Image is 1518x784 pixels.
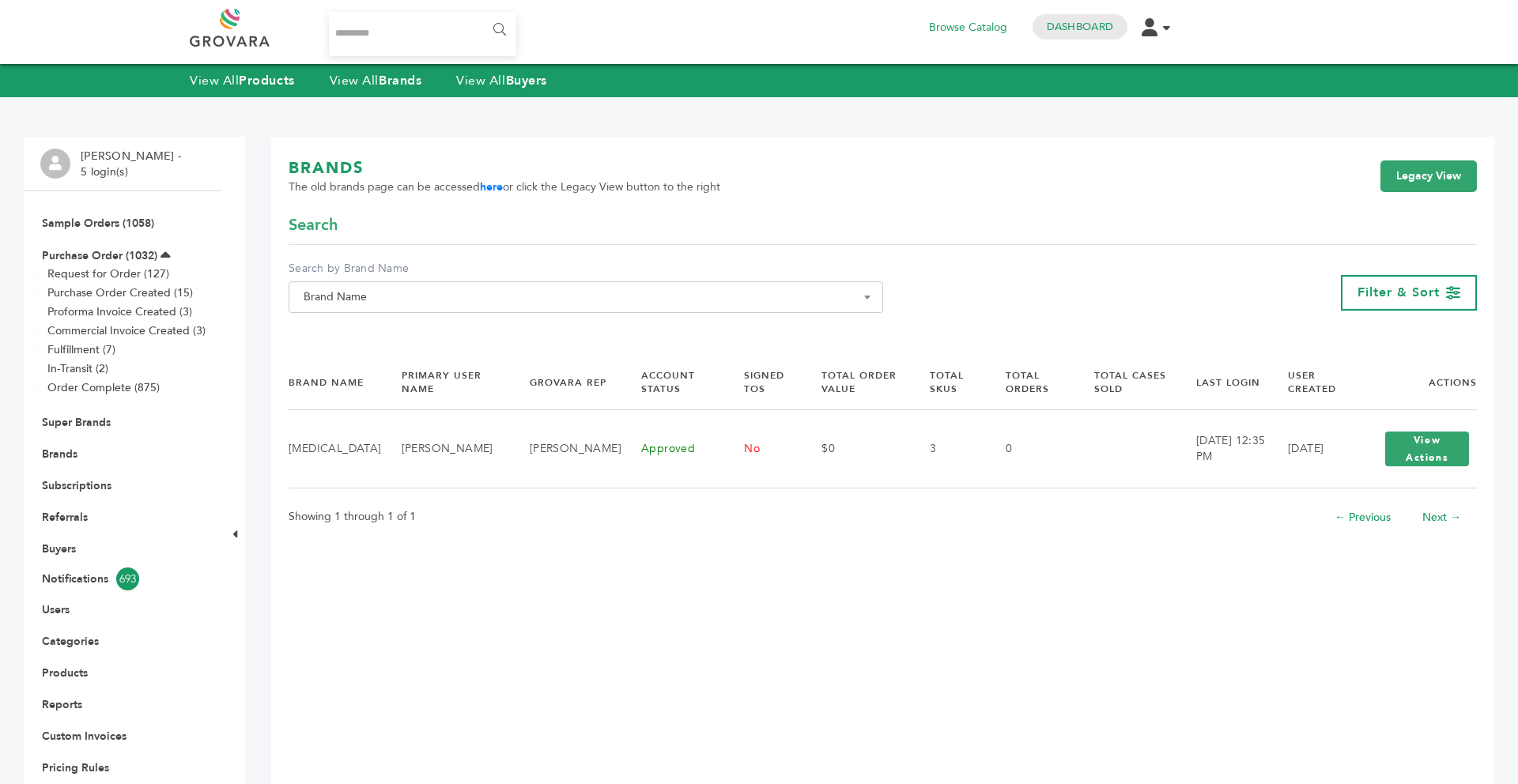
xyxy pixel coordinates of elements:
[289,179,720,195] span: The old brands page can be accessed or click the Legacy View button to the right
[116,567,139,590] span: 693
[42,216,154,231] a: Sample Orders (1058)
[42,415,111,430] a: Super Brands
[42,510,88,525] a: Referrals
[382,356,510,409] th: Primary User Name
[329,12,516,56] input: Search...
[42,729,126,744] a: Custom Invoices
[1074,356,1176,409] th: Total Cases Sold
[289,214,338,236] span: Search
[1422,510,1461,525] a: Next →
[289,281,883,313] span: Brand Name
[1176,410,1268,488] td: [DATE] 12:35 PM
[47,304,192,319] a: Proforma Invoice Created (3)
[47,266,169,281] a: Request for Order (127)
[289,410,382,488] td: [MEDICAL_DATA]
[47,285,193,300] a: Purchase Order Created (15)
[42,602,70,617] a: Users
[289,157,720,179] h1: BRANDS
[47,323,206,338] a: Commercial Invoice Created (3)
[929,19,1007,36] a: Browse Catalog
[1385,432,1469,466] button: View Actions
[456,72,547,89] a: View AllBuyers
[1047,20,1113,34] a: Dashboard
[42,541,76,556] a: Buyers
[802,410,910,488] td: $0
[910,356,985,409] th: Total SKUs
[47,361,108,376] a: In-Transit (2)
[42,447,77,462] a: Brands
[910,410,985,488] td: 3
[239,72,294,89] strong: Products
[81,149,185,179] li: [PERSON_NAME] - 5 login(s)
[42,665,88,680] a: Products
[190,72,295,89] a: View AllProducts
[621,410,724,488] td: Approved
[42,697,82,712] a: Reports
[382,410,510,488] td: [PERSON_NAME]
[42,634,99,649] a: Categories
[47,380,160,395] a: Order Complete (875)
[621,356,724,409] th: Account Status
[42,478,111,493] a: Subscriptions
[330,72,422,89] a: View AllBrands
[510,356,621,409] th: Grovara Rep
[1176,356,1268,409] th: Last Login
[1335,510,1391,525] a: ← Previous
[289,261,883,277] label: Search by Brand Name
[510,410,621,488] td: [PERSON_NAME]
[42,567,203,590] a: Notifications693
[1358,284,1440,301] span: Filter & Sort
[40,149,70,179] img: profile.png
[42,248,157,263] a: Purchase Order (1032)
[1268,356,1358,409] th: User Created
[506,72,547,89] strong: Buyers
[289,356,382,409] th: Brand Name
[47,342,115,357] a: Fulfillment (7)
[1358,356,1477,409] th: Actions
[802,356,910,409] th: Total Order Value
[42,760,109,775] a: Pricing Rules
[297,286,874,308] span: Brand Name
[986,356,1075,409] th: Total Orders
[1268,410,1358,488] td: [DATE]
[1380,160,1477,192] a: Legacy View
[289,507,416,526] p: Showing 1 through 1 of 1
[724,356,802,409] th: Signed TOS
[480,179,503,194] a: here
[724,410,802,488] td: No
[379,72,421,89] strong: Brands
[986,410,1075,488] td: 0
